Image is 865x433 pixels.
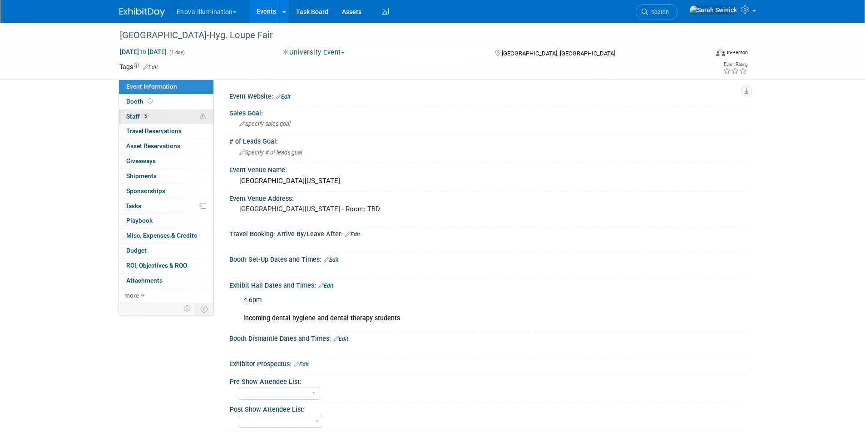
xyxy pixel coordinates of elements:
span: Asset Reservations [126,142,180,149]
div: Exhibit Hall Dates and Times: [229,279,746,290]
div: Post Show Attendee List: [230,403,742,414]
span: Sponsorships [126,187,165,194]
a: Asset Reservations [119,139,213,154]
span: more [124,292,139,299]
span: 3 [142,113,149,119]
span: Booth [126,98,154,105]
a: Travel Reservations [119,124,213,139]
span: Potential Scheduling Conflict -- at least one attendee is tagged in another overlapping event. [200,113,206,121]
div: Event Format [655,47,748,61]
div: Event Website: [229,90,746,101]
span: to [139,48,148,55]
td: Toggle Event Tabs [195,303,213,315]
span: [DATE] [DATE] [119,48,167,56]
span: Attachments [126,277,163,284]
button: University Event [280,48,348,57]
a: Edit [333,336,348,342]
a: Shipments [119,169,213,184]
a: Edit [345,231,360,238]
div: Pre Show Attendee List: [230,375,742,386]
span: Travel Reservations [126,127,182,134]
img: Format-Inperson.png [716,49,725,56]
a: more [119,289,213,303]
a: Misc. Expenses & Credits [119,229,213,243]
span: ROI, Objectives & ROO [126,262,187,269]
div: [GEOGRAPHIC_DATA]-Hyg. Loupe Fair [117,27,695,44]
span: Staff [126,113,149,120]
div: Booth Set-Up Dates and Times: [229,253,746,264]
span: Booth not reserved yet [146,98,154,105]
div: Exhibitor Prospectus: [229,357,746,369]
span: Search [648,9,669,15]
div: Event Rating [723,62,747,67]
a: Tasks [119,199,213,214]
a: Sponsorships [119,184,213,199]
a: Giveaways [119,154,213,169]
div: Sales Goal: [229,106,746,118]
span: Playbook [126,217,153,224]
td: Personalize Event Tab Strip [179,303,195,315]
span: Giveaways [126,157,156,164]
td: Tags [119,62,158,71]
a: Attachments [119,274,213,288]
a: Budget [119,244,213,258]
a: Booth [119,95,213,109]
a: Edit [143,64,158,70]
span: [GEOGRAPHIC_DATA], [GEOGRAPHIC_DATA] [502,50,615,57]
span: Specify # of leads goal [239,149,302,156]
span: Budget [126,247,147,254]
a: Edit [276,94,291,100]
b: incoming dental hygiene and dental therapy students [243,314,400,322]
a: Edit [324,257,339,263]
span: Tasks [125,202,141,209]
span: Specify sales goal [239,120,291,127]
div: Travel Booking: Arrive By/Leave After: [229,227,746,239]
a: Staff3 [119,109,213,124]
span: Event Information [126,83,177,90]
span: Shipments [126,172,157,179]
div: Event Venue Address: [229,192,746,203]
img: ExhibitDay [119,8,165,17]
div: In-Person [727,49,748,56]
a: Search [636,4,677,20]
div: Event Venue Name: [229,163,746,174]
div: [GEOGRAPHIC_DATA][US_STATE] [236,174,739,188]
span: (1 day) [168,50,185,55]
div: 4-6pm [237,291,646,328]
div: # of Leads Goal: [229,134,746,146]
div: Booth Dismantle Dates and Times: [229,332,746,343]
span: Misc. Expenses & Credits [126,232,197,239]
a: ROI, Objectives & ROO [119,259,213,273]
a: Event Information [119,80,213,94]
a: Edit [294,361,309,368]
a: Playbook [119,214,213,228]
pre: [GEOGRAPHIC_DATA][US_STATE] - Room: TBD [239,205,435,213]
a: Edit [318,283,333,289]
img: Sarah Swinick [689,5,737,15]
